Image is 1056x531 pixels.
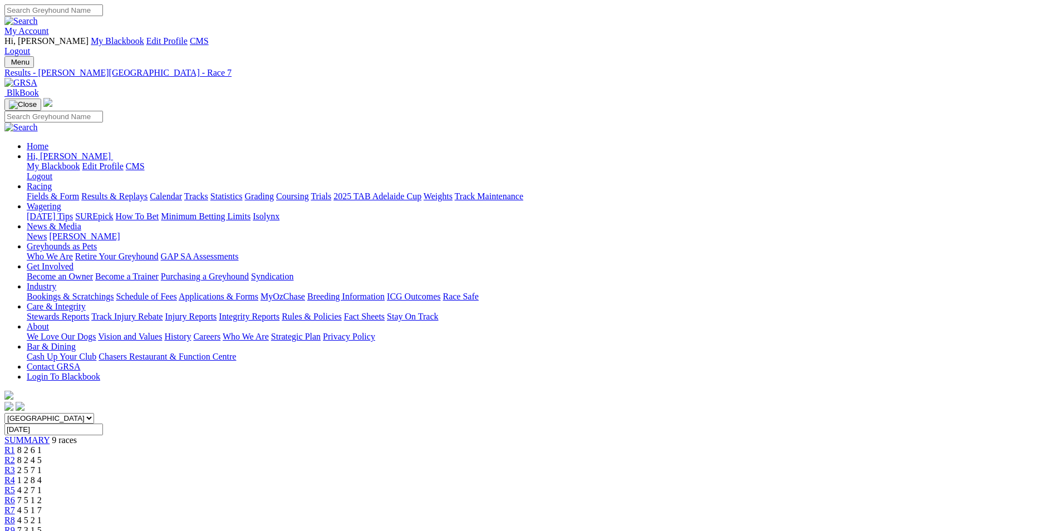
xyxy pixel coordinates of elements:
a: 2025 TAB Adelaide Cup [333,191,421,201]
a: Logout [27,171,52,181]
a: News [27,232,47,241]
a: ICG Outcomes [387,292,440,301]
span: Menu [11,58,30,66]
div: Greyhounds as Pets [27,252,1052,262]
a: R1 [4,445,15,455]
img: logo-grsa-white.png [4,391,13,400]
img: Close [9,100,37,109]
span: 4 2 7 1 [17,485,42,495]
span: 1 2 8 4 [17,475,42,485]
a: SUREpick [75,212,113,221]
a: R4 [4,475,15,485]
a: Track Injury Rebate [91,312,163,321]
a: Who We Are [27,252,73,261]
a: Minimum Betting Limits [161,212,251,221]
a: Trials [311,191,331,201]
a: Stewards Reports [27,312,89,321]
a: How To Bet [116,212,159,221]
a: We Love Our Dogs [27,332,96,341]
a: Care & Integrity [27,302,86,311]
a: Become a Trainer [95,272,159,281]
a: History [164,332,191,341]
a: Track Maintenance [455,191,523,201]
a: Strategic Plan [271,332,321,341]
a: Racing [27,181,52,191]
img: facebook.svg [4,402,13,411]
div: Industry [27,292,1052,302]
a: Grading [245,191,274,201]
a: Cash Up Your Club [27,352,96,361]
a: [PERSON_NAME] [49,232,120,241]
a: Privacy Policy [323,332,375,341]
a: Fields & Form [27,191,79,201]
a: Race Safe [443,292,478,301]
div: My Account [4,36,1052,56]
a: News & Media [27,222,81,231]
div: About [27,332,1052,342]
a: My Account [4,26,49,36]
a: Logout [4,46,30,56]
a: My Blackbook [91,36,144,46]
a: Weights [424,191,453,201]
a: R7 [4,505,15,515]
a: Edit Profile [146,36,188,46]
div: Racing [27,191,1052,201]
input: Select date [4,424,103,435]
span: Hi, [PERSON_NAME] [27,151,111,161]
a: CMS [190,36,209,46]
button: Toggle navigation [4,56,34,68]
span: 2 5 7 1 [17,465,42,475]
a: Become an Owner [27,272,93,281]
a: R8 [4,515,15,525]
a: Calendar [150,191,182,201]
a: MyOzChase [261,292,305,301]
a: Get Involved [27,262,73,271]
a: R6 [4,495,15,505]
a: Coursing [276,191,309,201]
span: BlkBook [7,88,39,97]
a: Retire Your Greyhound [75,252,159,261]
a: Fact Sheets [344,312,385,321]
a: Stay On Track [387,312,438,321]
a: Bar & Dining [27,342,76,351]
a: Chasers Restaurant & Function Centre [99,352,236,361]
a: CMS [126,161,145,171]
input: Search [4,111,103,122]
span: R5 [4,485,15,495]
a: Injury Reports [165,312,217,321]
div: Care & Integrity [27,312,1052,322]
span: SUMMARY [4,435,50,445]
span: Hi, [PERSON_NAME] [4,36,89,46]
a: Contact GRSA [27,362,80,371]
a: Who We Are [223,332,269,341]
a: Greyhounds as Pets [27,242,97,251]
a: Results - [PERSON_NAME][GEOGRAPHIC_DATA] - Race 7 [4,68,1052,78]
a: Applications & Forms [179,292,258,301]
img: Search [4,122,38,132]
a: Rules & Policies [282,312,342,321]
img: logo-grsa-white.png [43,98,52,107]
a: [DATE] Tips [27,212,73,221]
a: Statistics [210,191,243,201]
img: twitter.svg [16,402,24,411]
div: News & Media [27,232,1052,242]
div: Wagering [27,212,1052,222]
a: BlkBook [4,88,39,97]
a: Results & Replays [81,191,148,201]
a: Isolynx [253,212,279,221]
div: Get Involved [27,272,1052,282]
div: Hi, [PERSON_NAME] [27,161,1052,181]
a: Industry [27,282,56,291]
a: Hi, [PERSON_NAME] [27,151,113,161]
a: Schedule of Fees [116,292,176,301]
a: GAP SA Assessments [161,252,239,261]
a: R2 [4,455,15,465]
a: R3 [4,465,15,475]
a: Integrity Reports [219,312,279,321]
